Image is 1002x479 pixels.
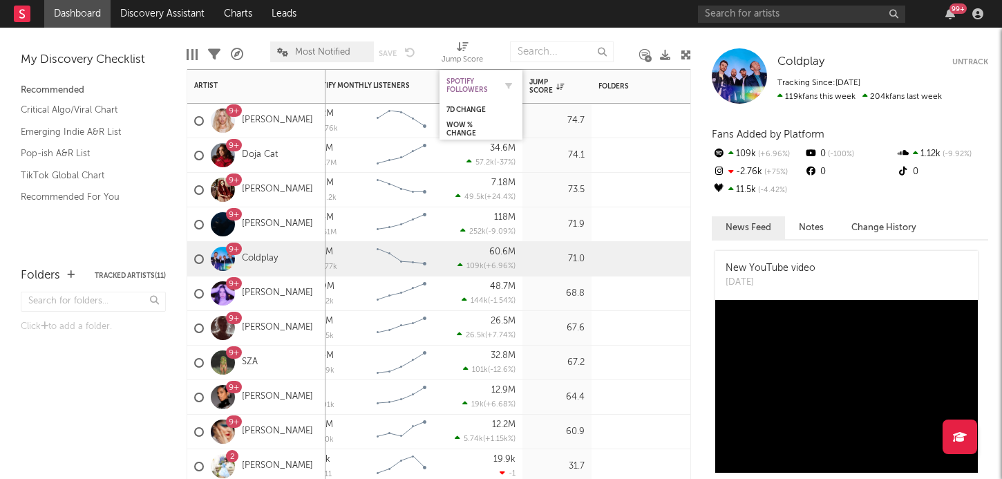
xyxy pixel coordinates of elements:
div: 26.5M [491,317,516,326]
a: Pop-ish A&R List [21,146,152,161]
button: Untrack [952,55,988,69]
button: News Feed [712,216,785,239]
span: +75 % [762,169,788,176]
a: [PERSON_NAME] [242,184,313,196]
a: [PERSON_NAME] [242,460,313,472]
div: 48.7M [490,282,516,291]
div: Edit Columns [187,35,198,75]
div: 0 [804,163,896,181]
div: ( ) [463,365,516,374]
div: 67.2 [529,355,585,371]
div: Folders [598,82,702,91]
div: 68.8 [529,285,585,302]
svg: Chart title [370,207,433,242]
svg: Chart title [370,104,433,138]
span: -37 % [496,159,513,167]
div: ( ) [457,261,516,270]
span: 49.5k [464,194,484,201]
a: Coldplay [777,55,824,69]
svg: Chart title [370,138,433,173]
a: [PERSON_NAME] [242,115,313,126]
div: ( ) [462,400,516,408]
a: Coldplay [242,253,278,265]
span: +1.15k % [485,435,513,443]
span: +6.68 % [486,401,513,408]
span: 26.5k [466,332,485,339]
a: [PERSON_NAME] [242,426,313,438]
input: Search... [510,41,614,62]
div: Spotify Followers [446,77,495,94]
div: A&R Pipeline [231,35,243,75]
a: SZA [242,357,258,368]
div: 71.0 [529,251,585,267]
div: 12.2M [492,420,516,429]
svg: Chart title [370,173,433,207]
div: Jump Score [529,78,564,95]
span: 101k [472,366,488,374]
div: 0 [896,163,988,181]
a: Critical Algo/Viral Chart [21,102,152,118]
button: 99+ [945,8,955,19]
span: 204k fans last week [777,93,942,101]
div: Click to add a folder. [21,319,166,335]
div: 60.6M [489,247,516,256]
input: Search for folders... [21,292,166,312]
svg: Chart title [370,380,433,415]
div: 0 [804,145,896,163]
button: Filter by Spotify Followers [502,79,516,93]
div: 7d Change [446,106,495,114]
div: 60.9 [529,424,585,440]
div: 32.8M [491,351,516,360]
span: 144k [471,297,488,305]
span: +6.96 % [756,151,790,158]
svg: Chart title [370,346,433,380]
div: Spotify Monthly Listeners [308,82,412,90]
span: 119k fans this week [777,93,856,101]
span: +7.74 % [487,332,513,339]
a: TikTok Global Chart [21,168,152,183]
div: 71.9 [529,216,585,233]
div: 34.6M [490,144,516,153]
div: 67.6 [529,320,585,337]
div: 109k [712,145,804,163]
span: -1 [509,470,516,478]
span: -12.6 % [490,366,513,374]
svg: Chart title [370,311,433,346]
span: 252k [469,228,486,236]
svg: Chart title [370,242,433,276]
span: +6.96 % [486,263,513,270]
div: 99 + [949,3,967,14]
a: Doja Cat [242,149,278,161]
a: [PERSON_NAME] [242,322,313,334]
div: 73.5 [529,182,585,198]
span: -9.92 % [940,151,972,158]
div: New YouTube video [726,261,815,276]
span: 19k [471,401,484,408]
input: Search for artists [698,6,905,23]
div: 1.12k [896,145,988,163]
div: ( ) [466,158,516,167]
span: Coldplay [777,56,824,68]
div: 118M [494,213,516,222]
div: 31.7 [529,458,585,475]
div: 11.5k [712,181,804,199]
div: ( ) [455,434,516,443]
div: 7.18M [491,178,516,187]
svg: Chart title [370,276,433,311]
span: Most Notified [295,48,350,57]
div: ( ) [457,330,516,339]
span: -9.09 % [488,228,513,236]
div: Artist [194,82,298,90]
div: 74.7 [529,113,585,129]
button: Undo the changes to the current view. [405,46,415,58]
span: Tracking Since: [DATE] [777,79,860,87]
div: [DATE] [726,276,815,290]
span: -100 % [826,151,854,158]
span: Fans Added by Platform [712,129,824,140]
a: Emerging Indie A&R List [21,124,152,140]
div: ( ) [455,192,516,201]
button: Tracked Artists(11) [95,272,166,279]
span: 5.74k [464,435,483,443]
div: 12.9M [491,386,516,395]
div: Folders [21,267,60,284]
